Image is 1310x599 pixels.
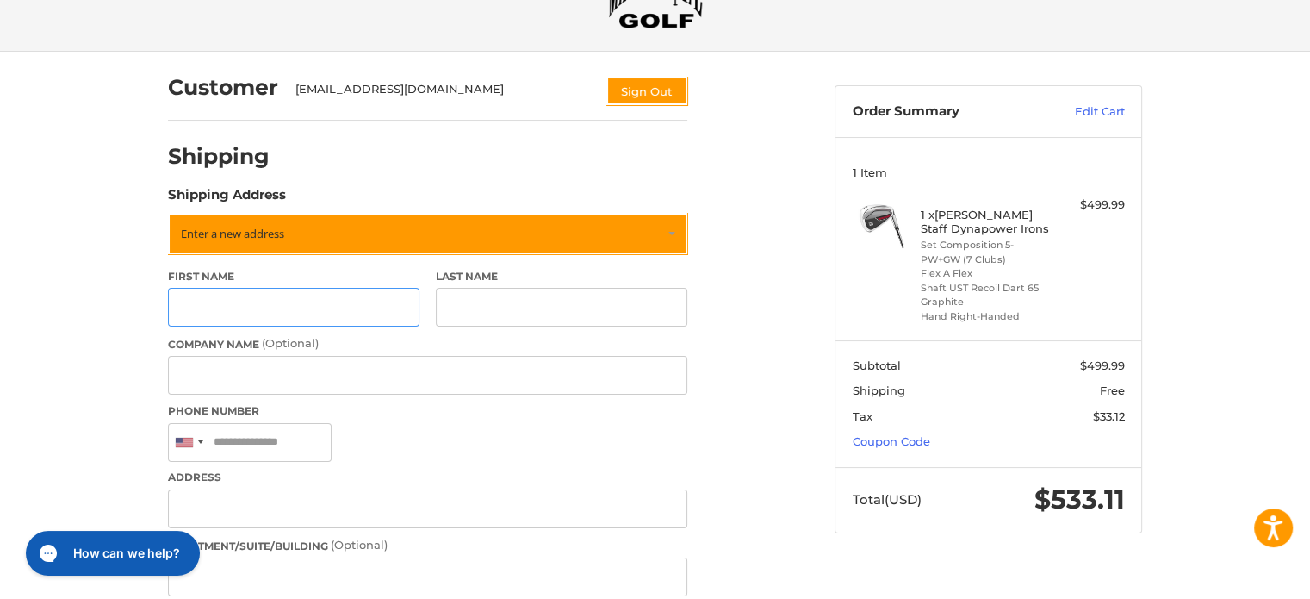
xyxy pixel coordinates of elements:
[169,424,208,461] div: United States: +1
[168,269,419,284] label: First Name
[921,238,1052,266] li: Set Composition 5-PW+GW (7 Clubs)
[168,74,278,101] h2: Customer
[853,359,901,372] span: Subtotal
[853,491,922,508] span: Total (USD)
[853,434,930,448] a: Coupon Code
[168,185,286,213] legend: Shipping Address
[17,525,204,582] iframe: Gorgias live chat messenger
[331,538,388,552] small: (Optional)
[1038,103,1125,121] a: Edit Cart
[1080,359,1125,372] span: $499.99
[921,281,1052,309] li: Shaft UST Recoil Dart 65 Graphite
[168,143,270,170] h2: Shipping
[921,266,1052,281] li: Flex A Flex
[853,103,1038,121] h3: Order Summary
[168,537,687,554] label: Apartment/Suite/Building
[181,226,284,241] span: Enter a new address
[853,384,905,397] span: Shipping
[921,309,1052,324] li: Hand Right-Handed
[262,336,319,350] small: (Optional)
[606,77,687,105] button: Sign Out
[1057,197,1125,214] div: $499.99
[1100,384,1125,397] span: Free
[1034,484,1125,515] span: $533.11
[853,409,872,423] span: Tax
[168,335,687,353] label: Company Name
[295,81,590,105] div: [EMAIL_ADDRESS][DOMAIN_NAME]
[168,213,687,254] a: Enter or select a different address
[1093,409,1125,423] span: $33.12
[436,269,687,284] label: Last Name
[168,470,687,485] label: Address
[168,403,687,419] label: Phone Number
[921,208,1052,236] h4: 1 x [PERSON_NAME] Staff Dynapower Irons
[853,165,1125,179] h3: 1 Item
